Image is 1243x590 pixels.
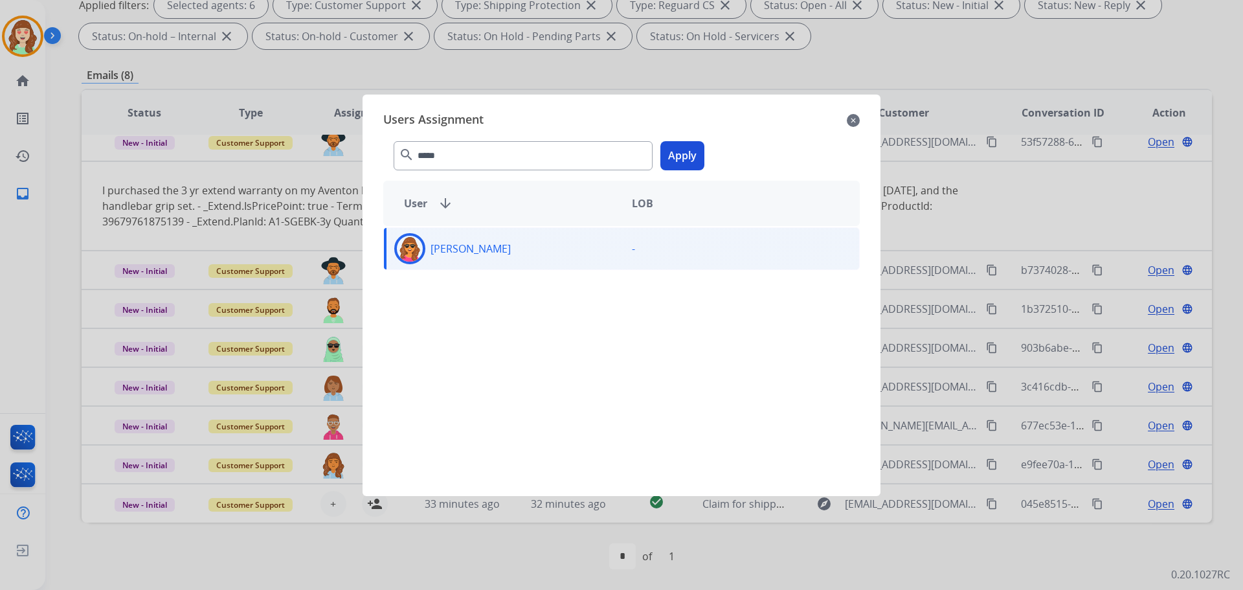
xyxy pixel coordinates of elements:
button: Apply [660,141,704,170]
div: User [394,196,621,211]
mat-icon: close [847,113,860,128]
span: LOB [632,196,653,211]
p: [PERSON_NAME] [431,241,511,256]
span: Users Assignment [383,110,484,131]
mat-icon: search [399,147,414,163]
p: - [632,241,635,256]
mat-icon: arrow_downward [438,196,453,211]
